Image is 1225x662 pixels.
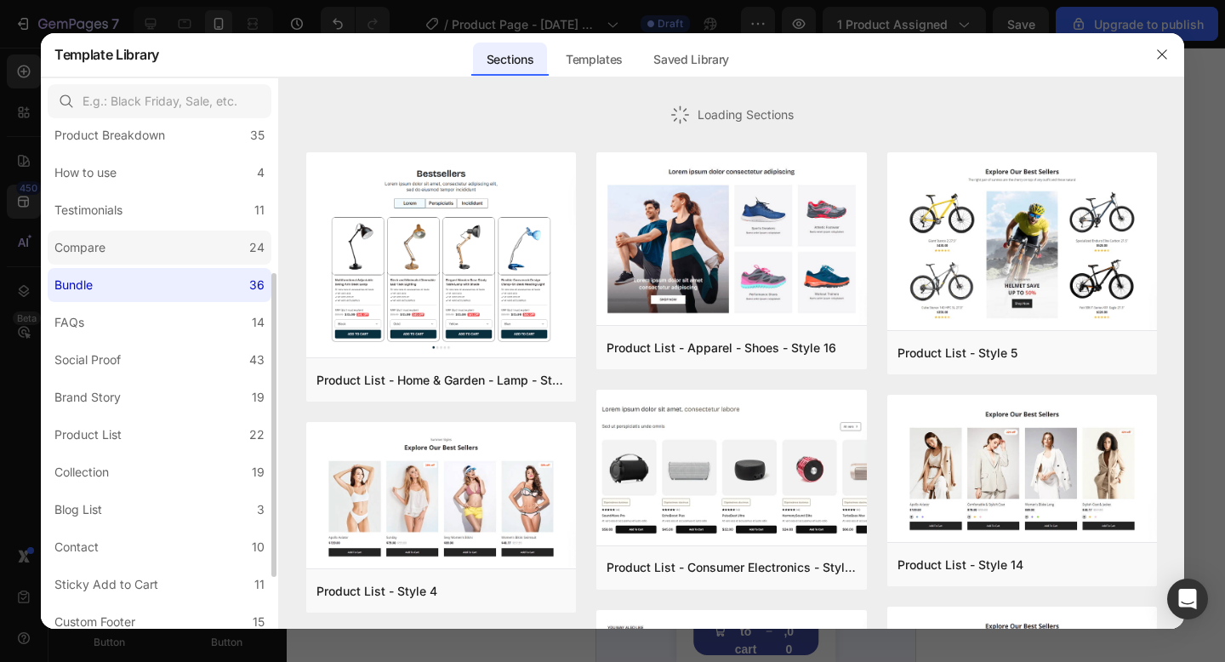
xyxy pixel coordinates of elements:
[1167,579,1208,619] div: Open Intercom Messenger
[125,281,215,294] div: Drop element here
[61,431,259,465] strong: tiempo de cepillado se redujo a la mitad
[54,125,165,146] div: Product Breakdown
[19,195,300,225] p: Gemix helps restore strong, healthy hair with ingredients that truly make a difference.
[552,43,636,77] div: Templates
[2,62,317,75] p: 🎁 TIEMPO LIMITADO - PACKS DE OFERTA 🎁
[54,425,122,445] div: Product List
[74,534,245,633] h2: Vitamin Power for Your Hair
[596,390,866,548] img: pl19.png
[607,557,856,578] div: Product List - Consumer Electronics - Style 19
[316,370,566,391] div: Product List - Home & Garden - Lamp - Style 20
[54,350,121,370] div: Social Proof
[136,557,163,611] div: Add to cart
[76,18,88,29] div: 10
[97,560,223,608] button: Add to cart
[596,152,866,329] img: pl16.png
[31,29,45,37] p: HRS
[54,275,93,295] div: Bundle
[607,338,836,358] div: Product List - Apparel - Shoes - Style 16
[61,315,300,357] p: De los padres dicen que este cepillo hizo que sus hijos .
[54,32,159,77] h2: Template Library
[897,343,1017,363] div: Product List - Style 5
[252,537,265,557] div: 10
[306,152,576,361] img: pl20.png
[119,18,133,29] div: 04
[54,387,121,408] div: Brand Story
[257,163,265,183] div: 4
[252,462,265,482] div: 19
[183,556,202,613] div: €0,00
[54,312,84,333] div: FAQs
[119,29,133,37] p: SEC
[76,29,88,37] p: MIN
[61,87,284,108] p: .
[249,425,265,445] div: 22
[31,18,45,29] div: 12
[249,350,265,370] div: 43
[698,106,794,123] span: Loading Sections
[54,200,122,220] div: Testimonials
[257,499,265,520] div: 3
[17,433,49,465] img: image_demo.jpg
[19,116,300,180] p: Powerful Ingredients, Proven Benefits
[254,200,265,220] div: 11
[61,371,300,414] p: De los padres dicen que sus hijos .
[61,427,300,470] p: De los padres dicen que el .
[54,537,99,557] div: Contact
[316,581,437,602] div: Product List - Style 4
[54,237,105,258] div: Compare
[253,612,265,632] div: 15
[473,43,547,77] div: Sections
[640,43,743,77] div: Saved Library
[48,84,271,118] input: E.g.: Black Friday, Sale, etc.
[54,499,102,520] div: Blog List
[887,395,1157,545] img: pl14.png
[887,152,1157,334] img: pl5.png
[252,387,265,408] div: 19
[254,574,265,595] div: 11
[17,376,49,408] img: image_demo.jpg
[61,90,227,104] strong: cepillado se redujo a la mitad
[252,312,265,333] div: 14
[17,320,49,352] img: image_demo.jpg
[17,114,302,181] h2: Rich Text Editor. Editing area: main
[54,612,135,632] div: Custom Footer
[54,462,109,482] div: Collection
[249,275,265,295] div: 36
[306,422,576,572] img: pl4.png
[61,374,271,409] strong: ahora esperan con ganas el cepillado
[131,340,226,353] strong: se cepillen solos
[54,574,158,595] div: Sticky Add to Cart
[186,14,300,42] p: Envío GRATIS y packs de OFERTA
[17,71,49,103] img: image_demo.jpg
[250,125,265,146] div: 35
[897,555,1023,575] div: Product List - Style 14
[249,237,265,258] div: 24
[54,163,117,183] div: How to use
